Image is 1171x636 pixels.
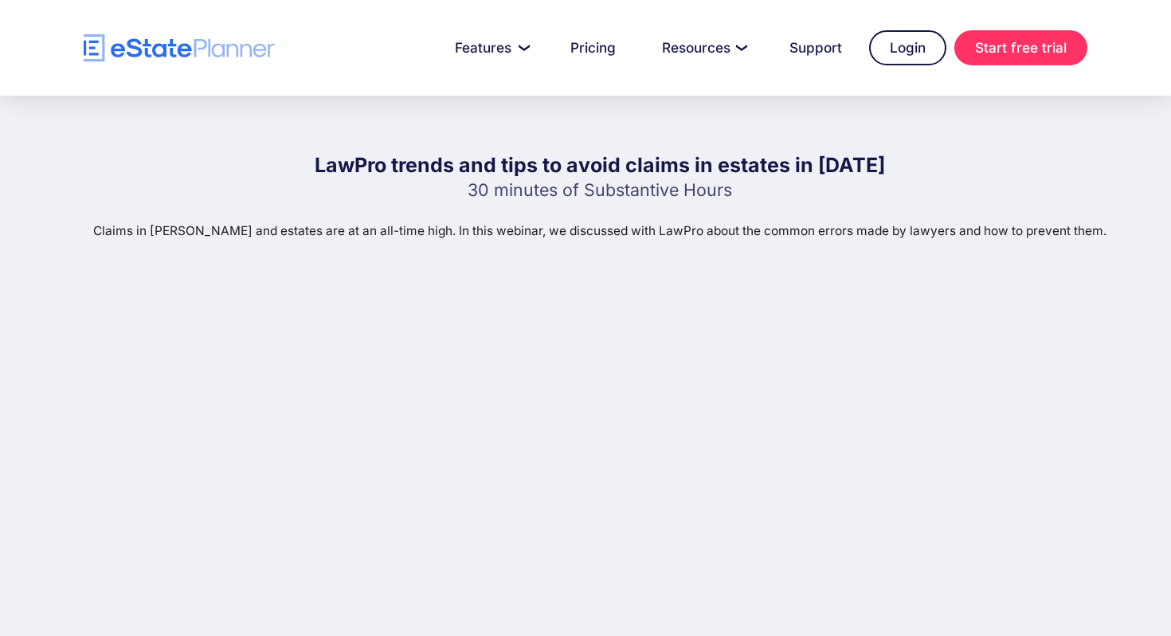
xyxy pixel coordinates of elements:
a: Start free trial [954,30,1087,65]
a: Support [770,32,861,64]
a: Resources [643,32,762,64]
a: Login [869,30,946,65]
a: Features [436,32,543,64]
a: Pricing [551,32,635,64]
h1: LawPro trends and tips to avoid claims in estates in [DATE] [315,151,885,179]
a: home [84,34,275,62]
p: Claims in [PERSON_NAME] and estates are at an all-time high. In this webinar, we discussed with L... [93,222,1106,240]
p: 30 minutes of Substantive Hours [315,179,885,200]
